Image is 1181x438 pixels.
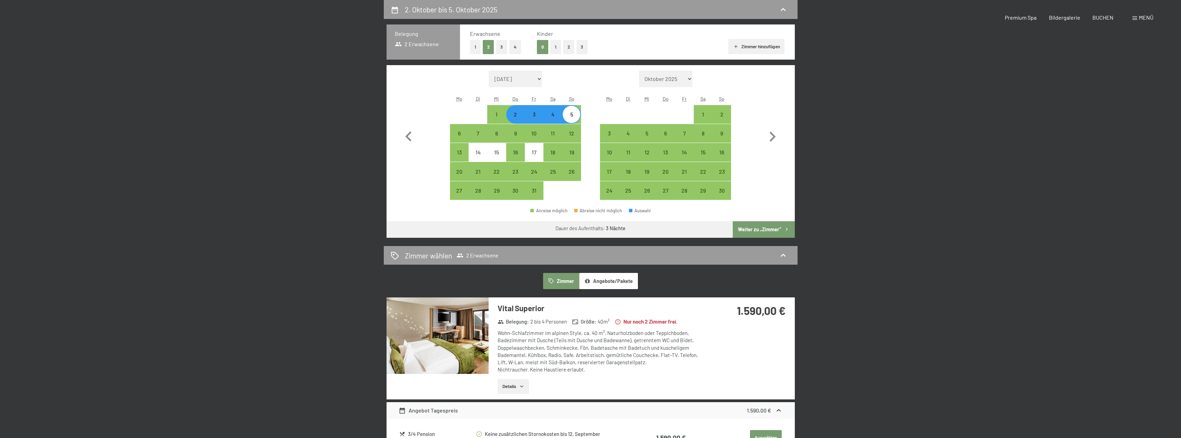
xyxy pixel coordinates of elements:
[456,96,462,102] abbr: Montag
[1139,14,1153,21] span: Menü
[507,150,524,167] div: 16
[525,162,543,181] div: Anreise möglich
[629,208,651,213] div: Auswahl
[550,40,561,54] button: 1
[470,30,500,37] span: Erwachsene
[543,273,579,289] button: Zimmer
[544,112,561,129] div: 4
[562,162,581,181] div: Sun Oct 26 2025
[469,124,487,143] div: Tue Oct 07 2025
[488,169,505,186] div: 22
[579,273,638,289] button: Angebote/Pakete
[525,105,543,124] div: Anreise möglich
[488,150,505,167] div: 15
[506,143,525,162] div: Thu Oct 16 2025
[470,40,481,54] button: 1
[544,131,561,148] div: 11
[601,131,618,148] div: 3
[487,181,506,200] div: Wed Oct 29 2025
[469,169,487,186] div: 21
[488,112,505,129] div: 1
[525,143,543,162] div: Anreise nicht möglich
[712,162,731,181] div: Anreise möglich
[498,303,703,314] h3: Vital Superior
[656,162,675,181] div: Anreise möglich
[719,96,724,102] abbr: Sonntag
[405,251,452,261] h2: Zimmer wählen
[638,124,656,143] div: Anreise möglich
[620,188,637,205] div: 25
[644,96,649,102] abbr: Mittwoch
[638,169,655,186] div: 19
[638,162,656,181] div: Anreise möglich
[656,181,675,200] div: Thu Nov 27 2025
[498,329,703,374] div: Wohn-Schlafzimmer im alpinen Style, ca. 40 m², Naturholzboden oder Teppichboden, Badezimmer mit D...
[619,143,638,162] div: Tue Nov 11 2025
[600,143,619,162] div: Mon Nov 10 2025
[762,71,782,200] button: Nächster Monat
[498,318,529,325] strong: Belegung :
[525,124,543,143] div: Anreise möglich
[544,150,561,167] div: 18
[562,124,581,143] div: Sun Oct 12 2025
[544,169,561,186] div: 25
[512,96,518,102] abbr: Donnerstag
[450,162,469,181] div: Anreise möglich
[450,124,469,143] div: Anreise möglich
[620,150,637,167] div: 11
[562,143,581,162] div: Anreise möglich
[506,162,525,181] div: Thu Oct 23 2025
[737,304,785,317] strong: 1.590,00 €
[619,143,638,162] div: Anreise möglich
[600,162,619,181] div: Anreise möglich
[600,124,619,143] div: Anreise möglich
[399,71,419,200] button: Vorheriger Monat
[638,162,656,181] div: Wed Nov 19 2025
[457,252,498,259] span: 2 Erwachsene
[543,162,562,181] div: Anreise möglich
[469,124,487,143] div: Anreise möglich
[638,143,656,162] div: Wed Nov 12 2025
[694,105,712,124] div: Sat Nov 01 2025
[712,124,731,143] div: Anreise möglich
[712,143,731,162] div: Sun Nov 16 2025
[1005,14,1037,21] a: Premium Spa
[530,318,567,325] span: 2 bis 4 Personen
[619,181,638,200] div: Tue Nov 25 2025
[507,131,524,148] div: 9
[1049,14,1080,21] span: Bildergalerie
[506,124,525,143] div: Thu Oct 09 2025
[712,181,731,200] div: Anreise möglich
[387,297,489,374] img: mss_renderimg.php
[562,124,581,143] div: Anreise möglich
[600,124,619,143] div: Mon Nov 03 2025
[506,181,525,200] div: Anreise möglich
[600,181,619,200] div: Anreise möglich
[563,131,580,148] div: 12
[694,162,712,181] div: Sat Nov 22 2025
[488,188,505,205] div: 29
[487,105,506,124] div: Wed Oct 01 2025
[469,162,487,181] div: Anreise möglich
[395,30,452,38] h3: Belegung
[543,143,562,162] div: Sat Oct 18 2025
[488,131,505,148] div: 8
[620,169,637,186] div: 18
[638,124,656,143] div: Wed Nov 05 2025
[469,150,487,167] div: 14
[530,208,568,213] div: Anreise möglich
[675,131,693,148] div: 7
[450,143,469,162] div: Mon Oct 13 2025
[408,430,475,438] div: 3/4 Pension
[713,131,730,148] div: 9
[450,143,469,162] div: Anreise möglich
[526,112,543,129] div: 3
[694,124,712,143] div: Anreise möglich
[572,318,596,325] strong: Größe :
[562,162,581,181] div: Anreise möglich
[682,96,687,102] abbr: Freitag
[694,105,712,124] div: Anreise möglich
[619,181,638,200] div: Anreise möglich
[694,112,712,129] div: 1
